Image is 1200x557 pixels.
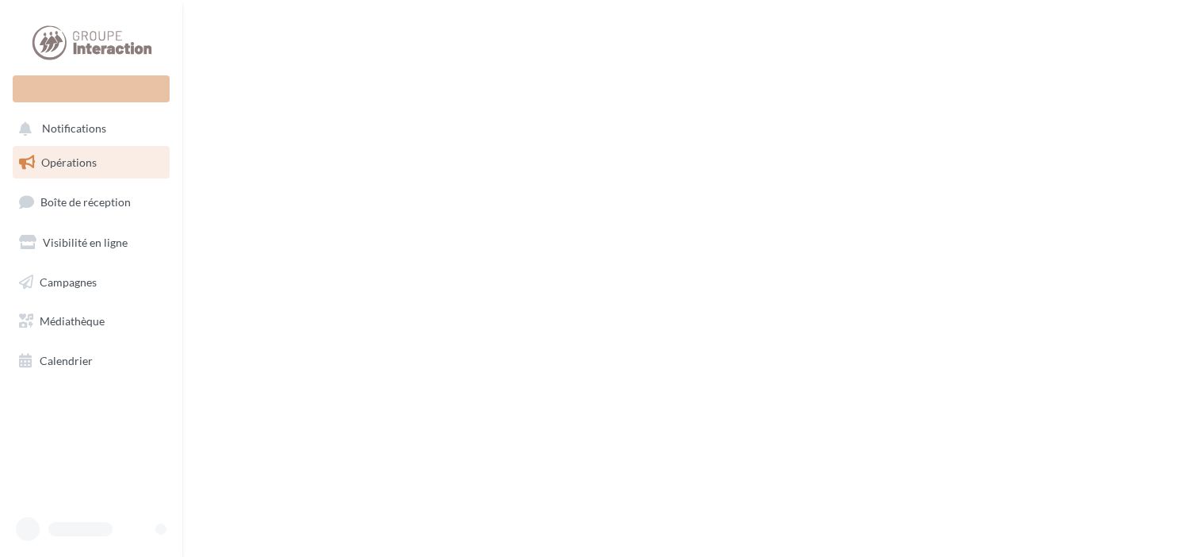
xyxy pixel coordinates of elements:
[43,236,128,249] span: Visibilité en ligne
[40,195,131,209] span: Boîte de réception
[13,75,170,102] div: Nouvelle campagne
[10,146,173,179] a: Opérations
[10,344,173,378] a: Calendrier
[42,122,106,136] span: Notifications
[10,185,173,219] a: Boîte de réception
[40,354,93,367] span: Calendrier
[41,156,97,169] span: Opérations
[40,314,105,328] span: Médiathèque
[40,275,97,288] span: Campagnes
[10,226,173,259] a: Visibilité en ligne
[10,266,173,299] a: Campagnes
[10,305,173,338] a: Médiathèque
